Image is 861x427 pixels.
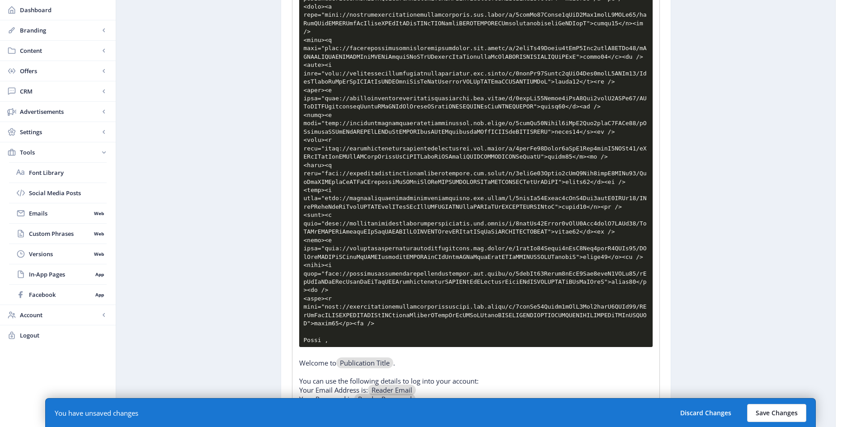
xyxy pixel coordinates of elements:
[91,229,107,238] nb-badge: Web
[55,408,138,418] div: You have unsaved changes
[20,66,99,75] span: Offers
[299,376,653,385] p: You can use the following details to log into your account:
[29,270,92,279] span: In-App Pages
[29,290,92,299] span: Facebook
[9,264,107,284] a: In-App PagesApp
[20,107,99,116] span: Advertisements
[20,5,108,14] span: Dashboard
[20,310,99,319] span: Account
[29,188,107,197] span: Social Media Posts
[747,404,806,422] button: Save Changes
[372,385,412,394] span: Reader Email
[20,26,99,35] span: Branding
[92,290,107,299] nb-badge: App
[9,183,107,203] a: Social Media Posts
[340,358,390,367] span: Publication Title
[29,209,91,218] span: Emails
[299,358,653,367] p: Welcome to .
[299,385,653,394] p: Your Email Address is:
[672,404,740,422] button: Discard Changes
[20,331,108,340] span: Logout
[20,127,99,136] span: Settings
[29,229,91,238] span: Custom Phrases
[20,148,99,157] span: Tools
[20,87,99,96] span: CRM
[358,394,412,404] span: Reader Password
[91,209,107,218] nb-badge: Web
[20,46,99,55] span: Content
[299,394,653,404] p: Your Password is:
[92,270,107,279] nb-badge: App
[9,203,107,223] a: EmailsWeb
[9,244,107,264] a: VersionsWeb
[91,249,107,258] nb-badge: Web
[29,168,107,177] span: Font Library
[9,163,107,183] a: Font Library
[9,224,107,244] a: Custom PhrasesWeb
[9,285,107,305] a: FacebookApp
[29,249,91,258] span: Versions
